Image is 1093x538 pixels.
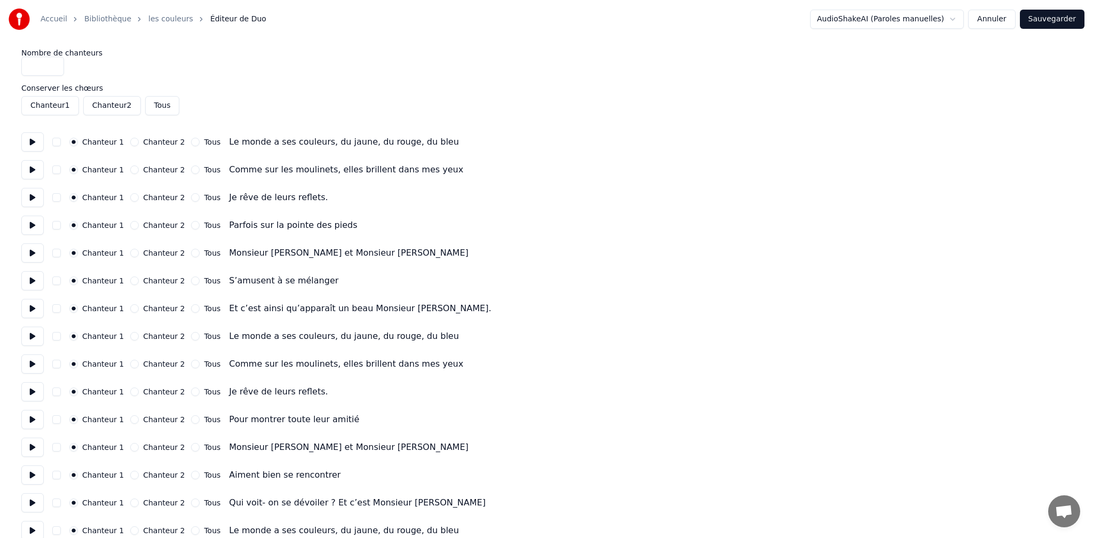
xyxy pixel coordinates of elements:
[204,166,220,173] label: Tous
[229,524,459,537] div: Le monde a ses couleurs, du jaune, du rouge, du bleu
[229,358,463,370] div: Comme sur les moulinets, elles brillent dans mes yeux
[84,14,131,25] a: Bibliothèque
[229,441,468,454] div: Monsieur [PERSON_NAME] et Monsieur [PERSON_NAME]
[82,138,124,146] label: Chanteur 1
[143,249,185,257] label: Chanteur 2
[204,527,220,534] label: Tous
[204,249,220,257] label: Tous
[21,96,79,115] button: Chanteur1
[82,194,124,201] label: Chanteur 1
[82,360,124,368] label: Chanteur 1
[204,194,220,201] label: Tous
[1048,495,1080,527] a: Ouvrir le chat
[143,277,185,284] label: Chanteur 2
[204,416,220,423] label: Tous
[204,388,220,395] label: Tous
[82,166,124,173] label: Chanteur 1
[9,9,30,30] img: youka
[82,444,124,451] label: Chanteur 1
[229,385,328,398] div: Je rêve de leurs reflets.
[204,221,220,229] label: Tous
[41,14,67,25] a: Accueil
[143,221,185,229] label: Chanteur 2
[143,388,185,395] label: Chanteur 2
[148,14,193,25] a: les couleurs
[83,96,141,115] button: Chanteur2
[82,499,124,507] label: Chanteur 1
[143,305,185,312] label: Chanteur 2
[204,305,220,312] label: Tous
[82,277,124,284] label: Chanteur 1
[229,302,491,315] div: Et c’est ainsi qu’apparaît un beau Monsieur [PERSON_NAME].
[229,247,468,259] div: Monsieur [PERSON_NAME] et Monsieur [PERSON_NAME]
[82,305,124,312] label: Chanteur 1
[210,14,266,25] span: Éditeur de Duo
[229,496,486,509] div: Qui voit- on se dévoiler ? Et c’est Monsieur [PERSON_NAME]
[82,249,124,257] label: Chanteur 1
[143,444,185,451] label: Chanteur 2
[82,221,124,229] label: Chanteur 1
[229,136,459,148] div: Le monde a ses couleurs, du jaune, du rouge, du bleu
[143,416,185,423] label: Chanteur 2
[143,360,185,368] label: Chanteur 2
[82,416,124,423] label: Chanteur 1
[204,360,220,368] label: Tous
[229,413,359,426] div: Pour montrer toute leur amitié
[82,388,124,395] label: Chanteur 1
[21,49,1072,57] label: Nombre de chanteurs
[82,333,124,340] label: Chanteur 1
[204,138,220,146] label: Tous
[82,471,124,479] label: Chanteur 1
[21,84,1072,92] label: Conserver les chœurs
[143,166,185,173] label: Chanteur 2
[204,277,220,284] label: Tous
[968,10,1015,29] button: Annuler
[229,219,357,232] div: Parfois sur la pointe des pieds
[229,163,463,176] div: Comme sur les moulinets, elles brillent dans mes yeux
[143,138,185,146] label: Chanteur 2
[41,14,266,25] nav: breadcrumb
[145,96,180,115] button: Tous
[143,527,185,534] label: Chanteur 2
[229,274,338,287] div: S’amusent à se mélanger
[229,191,328,204] div: Je rêve de leurs reflets.
[143,499,185,507] label: Chanteur 2
[204,444,220,451] label: Tous
[204,499,220,507] label: Tous
[1020,10,1084,29] button: Sauvegarder
[204,333,220,340] label: Tous
[143,194,185,201] label: Chanteur 2
[143,333,185,340] label: Chanteur 2
[82,527,124,534] label: Chanteur 1
[204,471,220,479] label: Tous
[229,330,459,343] div: Le monde a ses couleurs, du jaune, du rouge, du bleu
[143,471,185,479] label: Chanteur 2
[229,469,340,481] div: Aiment bien se rencontrer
